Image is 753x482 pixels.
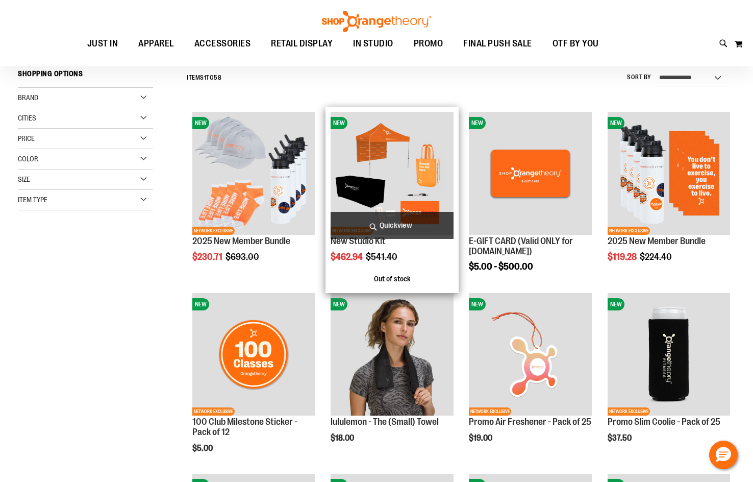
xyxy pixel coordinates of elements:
span: 1 [204,74,207,81]
span: $5.00 [192,444,214,453]
a: New Studio KitNEWNETWORK EXCLUSIVE [331,112,453,236]
span: $37.50 [608,433,633,443]
a: 100 Club Milestone Sticker - Pack of 12NEWNETWORK EXCLUSIVE [192,293,315,417]
img: New Studio Kit [331,112,453,234]
a: E-GIFT CARD (Valid ONLY for ShopOrangetheory.com)NEW [469,112,591,236]
img: Shop Orangetheory [320,11,433,32]
a: 2025 New Member BundleNEWNETWORK EXCLUSIVE [192,112,315,236]
span: JUST IN [87,32,118,55]
span: $541.40 [366,252,399,262]
div: product [464,288,596,469]
span: Size [18,175,30,183]
span: $224.40 [640,252,673,262]
span: $5.00 - $500.00 [469,261,533,272]
span: ACCESSORIES [194,32,251,55]
a: PROMO [404,32,454,56]
span: NEW [331,117,347,129]
a: JUST IN [77,32,129,56]
a: Promo Air Freshener - Pack of 25NEWNETWORK EXCLUSIVE [469,293,591,417]
span: Price [18,134,35,142]
div: product [603,107,735,287]
span: $19.00 [469,433,494,443]
div: product [464,107,596,298]
a: 2025 New Member Bundle [192,236,290,246]
a: 2025 New Member BundleNEWNETWORK EXCLUSIVE [608,112,730,236]
span: $230.71 [192,252,224,262]
a: Promo Slim Coolie - Pack of 25 [608,417,720,427]
a: lululemon - The (Small) Towel [331,417,439,427]
span: NETWORK EXCLUSIVE [192,227,235,235]
label: Sort By [627,73,651,82]
img: lululemon - The (Small) Towel [331,293,453,416]
span: NEW [608,117,624,129]
span: IN STUDIO [353,32,393,55]
span: PROMO [414,32,443,55]
a: 2025 New Member Bundle [608,236,706,246]
span: 58 [214,74,221,81]
span: Item Type [18,196,47,204]
span: OTF BY YOU [553,32,599,55]
span: $119.28 [608,252,638,262]
a: New Studio Kit [331,236,386,246]
span: Brand [18,93,38,102]
span: NEW [331,298,347,310]
span: NEW [469,298,486,310]
img: 2025 New Member Bundle [608,112,730,234]
a: FINAL PUSH SALE [453,32,542,56]
span: Cities [18,114,36,122]
span: Out of stock [374,275,410,283]
span: NETWORK EXCLUSIVE [608,407,650,416]
span: NETWORK EXCLUSIVE [192,407,235,416]
span: NEW [192,117,209,129]
span: NETWORK EXCLUSIVE [608,227,650,235]
img: 100 Club Milestone Sticker - Pack of 12 [192,293,315,416]
a: IN STUDIO [343,32,404,56]
a: Quickview [331,212,453,239]
img: 2025 New Member Bundle [192,112,315,234]
a: E-GIFT CARD (Valid ONLY for [DOMAIN_NAME]) [469,236,573,256]
span: Color [18,155,38,163]
div: product [325,107,458,293]
div: product [325,288,458,469]
img: Promo Slim Coolie - Pack of 25 [608,293,730,416]
div: product [187,288,320,479]
div: product [187,107,320,287]
span: NEW [192,298,209,310]
span: NETWORK EXCLUSIVE [469,407,511,416]
strong: Shopping Options [18,65,153,88]
a: RETAIL DISPLAY [261,32,343,56]
div: product [603,288,735,469]
img: Promo Air Freshener - Pack of 25 [469,293,591,416]
span: $462.94 [331,252,364,262]
span: RETAIL DISPLAY [271,32,333,55]
a: lululemon - The (Small) TowelNEW [331,293,453,417]
a: Promo Slim Coolie - Pack of 25NEWNETWORK EXCLUSIVE [608,293,730,417]
span: NEW [469,117,486,129]
span: APPAREL [138,32,174,55]
img: E-GIFT CARD (Valid ONLY for ShopOrangetheory.com) [469,112,591,234]
span: $18.00 [331,433,356,443]
a: 100 Club Milestone Sticker - Pack of 12 [192,417,297,437]
a: APPAREL [128,32,184,56]
span: NEW [608,298,624,310]
span: FINAL PUSH SALE [463,32,532,55]
a: ACCESSORIES [184,32,261,55]
h2: Items to [187,70,221,86]
a: OTF BY YOU [542,32,609,56]
button: Hello, have a question? Let’s chat. [709,441,738,469]
a: Promo Air Freshener - Pack of 25 [469,417,591,427]
span: $693.00 [225,252,261,262]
